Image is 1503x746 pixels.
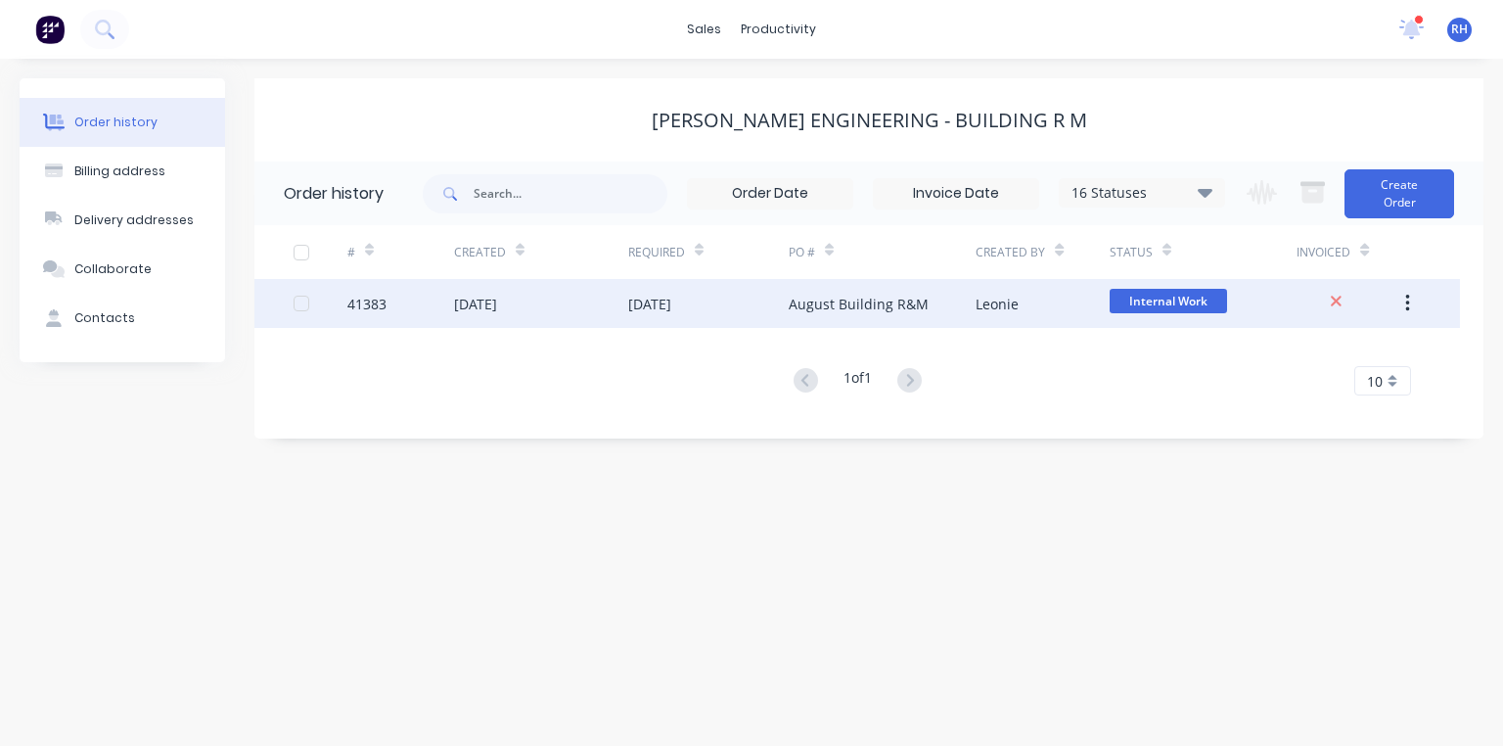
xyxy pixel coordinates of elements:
div: Created [454,225,628,279]
div: 16 Statuses [1060,182,1224,204]
div: Leonie [976,294,1019,314]
div: # [347,225,454,279]
div: Contacts [74,309,135,327]
div: Status [1110,225,1297,279]
div: Invoiced [1297,225,1403,279]
div: Created By [976,244,1045,261]
img: Factory [35,15,65,44]
span: Internal Work [1110,289,1227,313]
div: Order history [74,114,158,131]
input: Search... [474,174,667,213]
span: RH [1451,21,1468,38]
div: Order history [284,182,384,206]
div: August Building R&M [789,294,929,314]
button: Contacts [20,294,225,343]
div: Required [628,225,789,279]
div: PO # [789,244,815,261]
input: Invoice Date [874,179,1038,209]
button: Collaborate [20,245,225,294]
div: Created [454,244,506,261]
div: sales [677,15,731,44]
div: [DATE] [628,294,671,314]
div: Collaborate [74,260,152,278]
div: [PERSON_NAME] Engineering - Building R M [652,109,1087,132]
input: Order Date [688,179,852,209]
button: Billing address [20,147,225,196]
button: Order history [20,98,225,147]
div: PO # [789,225,976,279]
div: 1 of 1 [843,367,872,396]
div: Billing address [74,163,165,180]
button: Delivery addresses [20,196,225,245]
div: 41383 [347,294,387,314]
div: Invoiced [1297,244,1350,261]
button: Create Order [1344,169,1454,218]
div: # [347,244,355,261]
div: Required [628,244,685,261]
span: 10 [1367,371,1383,392]
div: Created By [976,225,1110,279]
div: Delivery addresses [74,211,194,229]
div: productivity [731,15,826,44]
div: [DATE] [454,294,497,314]
div: Status [1110,244,1153,261]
